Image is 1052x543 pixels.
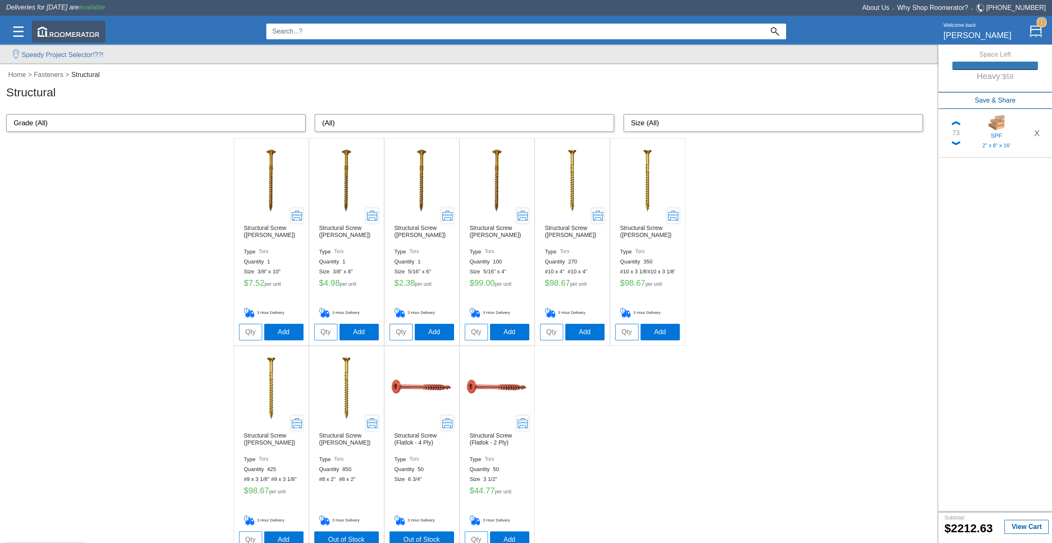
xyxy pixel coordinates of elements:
h6: Structural Screw ([PERSON_NAME]) [244,432,299,453]
label: Torx [334,456,344,463]
h5: 3 Hour Delivery [319,308,374,318]
img: Delivery_Cart.png [394,515,408,526]
label: $ [470,486,474,495]
label: #8 x 2" [319,476,339,483]
label: Size [319,268,333,275]
button: Add [641,324,680,340]
label: #8 x 2" [339,476,359,483]
h6: Structural Screw ([PERSON_NAME]) [545,225,600,245]
label: per unit [646,282,662,287]
img: 11200265_sm.jpg [988,114,1004,131]
span: • [889,7,897,11]
label: $ [319,278,324,287]
span: • [968,7,976,11]
label: Quantity [545,258,568,265]
h5: 3 Hour Delivery [545,308,600,318]
label: Type [394,249,409,255]
h5: 7.52 [244,278,299,291]
label: 850 [342,466,355,473]
img: /app/images/Buttons/favicon.jpg [391,357,453,419]
small: Subtotal: [944,514,966,521]
h5: Heavy: [952,70,1038,81]
a: Home [6,71,28,78]
img: /app/images/Buttons/favicon.jpg [617,150,679,212]
strong: 1 [1037,17,1047,27]
a: About Us [862,4,889,11]
label: Type [394,456,409,463]
img: /app/images/Buttons/favicon.jpg [316,357,378,419]
h5: 3 Hour Delivery [470,515,524,526]
h6: Structural Screw ([PERSON_NAME]) [394,225,449,245]
label: $ [620,278,625,287]
img: Delivery_Cart.png [545,308,558,318]
h5: 3 Hour Delivery [394,515,449,526]
label: Structural [69,70,102,80]
input: Qty [615,324,638,340]
label: 50 [418,466,427,473]
button: View Cart [1004,520,1049,534]
label: #10 x 4" [545,268,568,275]
label: Torx [485,456,495,463]
label: Size [244,268,258,275]
h6: Structural Screw ([PERSON_NAME]) [620,225,675,245]
button: X [1029,126,1045,140]
label: Size [394,268,408,275]
div: 73 [952,128,960,138]
h5: 99.00 [470,278,524,291]
h5: 3 Hour Delivery [244,515,299,526]
img: roomerator-logo.svg [38,26,100,37]
label: Torx [259,456,269,463]
label: $ [394,278,399,287]
span: Deliveries for [DATE] are [6,4,105,11]
h6: Structural Screw (Flatlok - 2 Ply) [470,432,524,453]
label: $ [244,278,249,287]
label: $ [944,522,951,535]
label: Type [470,249,485,255]
label: $ [545,278,550,287]
button: Add [415,324,454,340]
h6: Structural Screw (Flatlok - 4 Ply) [394,432,449,453]
h5: 98.67 [620,278,675,291]
img: Delivery_Cart.png [319,308,332,318]
h5: 4.98 [319,278,374,291]
label: #10 x 4" [568,268,591,275]
h5: SPF [970,131,1023,139]
h6: Structural Screw ([PERSON_NAME]) [319,432,374,453]
label: Type [545,249,560,255]
img: Cart.svg [1030,25,1042,38]
a: Fasteners [32,71,65,78]
label: per unit [265,282,281,287]
img: Delivery_Cart.png [620,308,634,318]
h5: 2.38 [394,278,449,291]
button: Save & Share [938,92,1052,109]
label: 5/16" x 6" [408,268,435,275]
label: Type [319,456,334,463]
img: Delivery_Cart.png [244,515,257,526]
label: Quantity [394,466,418,473]
a: SPF2" x 8" x 16' [964,114,1029,152]
h5: 2" x 8" x 16' [970,142,1023,149]
label: 3 1/2" [483,476,501,483]
button: Add [264,324,304,340]
label: 6 3/4" [408,476,426,483]
label: 425 [267,466,280,473]
label: Torx [334,249,344,255]
label: Quantity [244,258,267,265]
h5: 98.67 [545,278,600,291]
img: /app/images/Buttons/favicon.jpg [316,150,378,212]
img: /app/images/Buttons/favicon.jpg [240,150,302,212]
label: 3/8" x 10" [258,268,284,275]
button: Add [490,324,529,340]
h5: 3 Hour Delivery [470,308,524,318]
label: Torx [635,249,645,255]
h3: Structural [6,83,936,99]
img: /app/images/Buttons/favicon.jpg [391,150,453,212]
label: > [65,70,69,80]
button: Add [565,324,605,340]
label: Quantity [319,466,342,473]
img: /app/images/Buttons/favicon.jpg [240,357,302,419]
h5: 44.77 [470,486,524,498]
label: Speedy Project Selector!??! [22,50,103,60]
h6: Space Left [952,51,1038,58]
label: 50 [493,466,502,473]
